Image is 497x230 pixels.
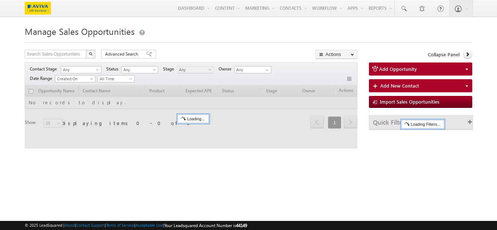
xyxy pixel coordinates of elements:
span: 44149 [236,223,247,228]
span: Add New Contact [380,82,419,89]
a: Show All Items [262,66,271,74]
a: Any [121,66,158,73]
div: Loading Filters... [401,120,444,129]
span: Created On [55,76,93,82]
span: Add Opportunity [379,66,417,72]
a: All Time [98,75,135,82]
div: Loading... [178,114,208,123]
span: Any [122,66,156,73]
span: Manage Sales Opportunities [25,25,135,37]
a: Terms of Service [106,223,134,227]
img: Search [89,52,92,56]
a: Any [61,66,102,73]
span: All Time [98,76,132,82]
a: Contact Support [76,223,105,227]
img: Custom Logo [25,2,51,15]
a: Any [177,66,214,73]
span: Advanced Search [105,51,140,57]
span: Date Range [30,75,55,82]
a: Created On [55,75,96,82]
span: Any [177,66,212,73]
span: Your Leadsquared Account Number is [164,223,247,228]
input: Type to Search [234,66,271,73]
span: Owner [219,66,234,72]
span: © 2025 LeadSquared | | | | | [25,222,247,229]
span: Stage [163,66,177,72]
button: Actions [315,50,357,59]
a: About [64,223,75,227]
a: Acceptable Use [135,223,163,227]
span: Any [61,66,99,73]
span: Import Sales Opportunities [380,98,440,105]
span: Status [106,66,121,72]
span: Contact Stage [30,66,60,72]
span: Collapse Panel [428,51,460,58]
